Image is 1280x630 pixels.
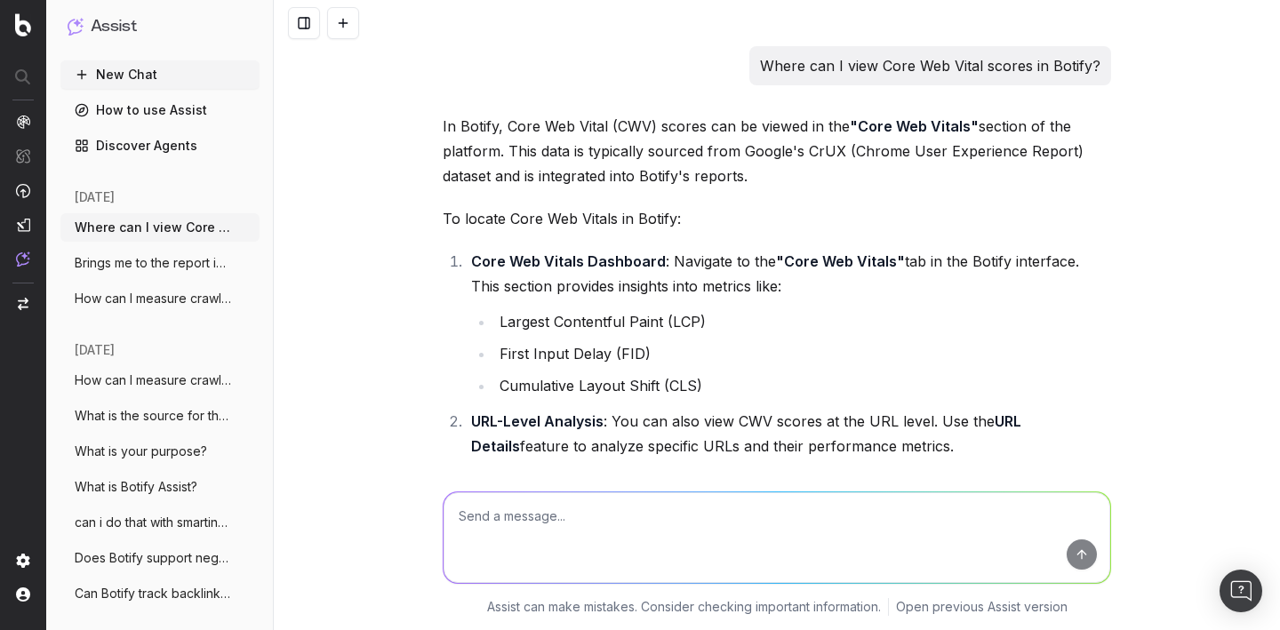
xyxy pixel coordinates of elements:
[471,252,666,270] strong: Core Web Vitals Dashboard
[850,117,979,135] strong: "Core Web Vitals"
[443,206,1111,231] p: To locate Core Web Vitals in Botify:
[75,219,231,236] span: Where can I view Core Web Vital scores i
[16,251,30,267] img: Assist
[471,469,646,487] strong: Filters and Segmentation
[75,371,231,389] span: How can I measure crawl budget in Botify
[60,366,260,395] button: How can I measure crawl budget in Botify
[466,249,1111,398] li: : Navigate to the tab in the Botify interface. This section provides insights into metrics like:
[896,598,1068,616] a: Open previous Assist version
[16,115,30,129] img: Analytics
[60,544,260,572] button: Does Botify support negative regex (like
[60,284,260,313] button: How can I measure crawl budget in Botify
[16,183,30,198] img: Activation
[60,437,260,466] button: What is your purpose?
[16,218,30,232] img: Studio
[16,148,30,163] img: Intelligence
[487,598,881,616] p: Assist can make mistakes. Consider checking important information.
[494,309,1111,334] li: Largest Contentful Paint (LCP)
[60,213,260,242] button: Where can I view Core Web Vital scores i
[494,373,1111,398] li: Cumulative Layout Shift (CLS)
[75,188,115,206] span: [DATE]
[16,587,30,602] img: My account
[16,554,30,568] img: Setting
[494,341,1111,366] li: First Input Delay (FID)
[60,132,260,160] a: Discover Agents
[60,579,260,608] button: Can Botify track backlinks?
[60,60,260,89] button: New Chat
[75,585,231,602] span: Can Botify track backlinks?
[60,473,260,501] button: What is Botify Assist?
[760,53,1100,78] p: Where can I view Core Web Vital scores in Botify?
[776,252,905,270] strong: "Core Web Vitals"
[68,18,84,35] img: Assist
[75,407,231,425] span: What is the source for the @GoogleTrends
[443,114,1111,188] p: In Botify, Core Web Vital (CWV) scores can be viewed in the section of the platform. This data is...
[75,514,231,531] span: can i do that with smartindex or indenow
[18,298,28,310] img: Switch project
[60,249,260,277] button: Brings me to the report in Botify
[68,14,252,39] button: Assist
[60,402,260,430] button: What is the source for the @GoogleTrends
[466,409,1111,459] li: : You can also view CWV scores at the URL level. Use the feature to analyze specific URLs and the...
[75,341,115,359] span: [DATE]
[75,254,231,272] span: Brings me to the report in Botify
[75,443,207,460] span: What is your purpose?
[75,549,231,567] span: Does Botify support negative regex (like
[466,466,1111,515] li: : Use filters to segment pages by CWV performance (e.g., "Good," "Needs Improvement," or "Poor").
[60,508,260,537] button: can i do that with smartindex or indenow
[15,13,31,36] img: Botify logo
[91,14,137,39] h1: Assist
[75,290,231,307] span: How can I measure crawl budget in Botify
[1220,570,1262,612] div: Ouvrir le Messenger Intercom
[75,478,197,496] span: What is Botify Assist?
[60,96,260,124] a: How to use Assist
[471,412,604,430] strong: URL-Level Analysis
